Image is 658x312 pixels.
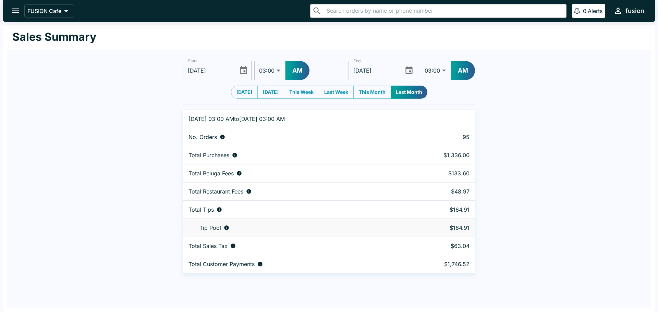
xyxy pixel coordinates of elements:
[188,261,394,267] div: Total amount paid for orders by diners
[284,86,319,99] button: This Week
[188,206,214,213] p: Total Tips
[405,224,470,231] p: $164.91
[188,170,394,177] div: Fees paid by diners to Beluga
[625,7,644,15] div: fusion
[451,61,475,80] button: AM
[349,61,399,80] input: mm/dd/yyyy
[188,261,255,267] p: Total Customer Payments
[588,8,602,14] p: Alerts
[188,58,197,64] label: Start
[353,58,361,64] label: End
[402,63,416,78] button: Choose date, selected date is Sep 1, 2025
[405,242,470,249] p: $63.04
[188,170,234,177] p: Total Beluga Fees
[7,2,24,20] button: open drawer
[188,242,394,249] div: Sales tax paid by diners
[188,152,394,159] div: Aggregate order subtotals
[12,30,96,44] h1: Sales Summary
[405,152,470,159] p: $1,336.00
[188,152,229,159] p: Total Purchases
[325,6,563,16] input: Search orders by name or phone number
[405,134,470,140] p: 95
[188,224,394,231] div: Tips unclaimed by a waiter
[183,61,233,80] input: mm/dd/yyyy
[611,3,647,18] button: fusion
[188,134,394,140] div: Number of orders placed
[405,170,470,177] p: $133.60
[583,8,586,14] p: 0
[188,242,228,249] p: Total Sales Tax
[231,86,258,99] button: [DATE]
[236,63,251,78] button: Choose date, selected date is Aug 1, 2025
[199,224,221,231] p: Tip Pool
[353,86,391,99] button: This Month
[391,86,427,99] button: Last Month
[405,261,470,267] p: $1,746.52
[257,86,284,99] button: [DATE]
[405,188,470,195] p: $48.97
[188,134,217,140] p: No. Orders
[188,115,394,122] p: [DATE] 03:00 AM to [DATE] 03:00 AM
[405,206,470,213] p: $164.91
[188,188,243,195] p: Total Restaurant Fees
[285,61,309,80] button: AM
[188,188,394,195] div: Fees paid by diners to restaurant
[319,86,354,99] button: Last Week
[24,4,74,17] button: FUSION Café
[27,8,61,14] p: FUSION Café
[188,206,394,213] div: Combined individual and pooled tips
